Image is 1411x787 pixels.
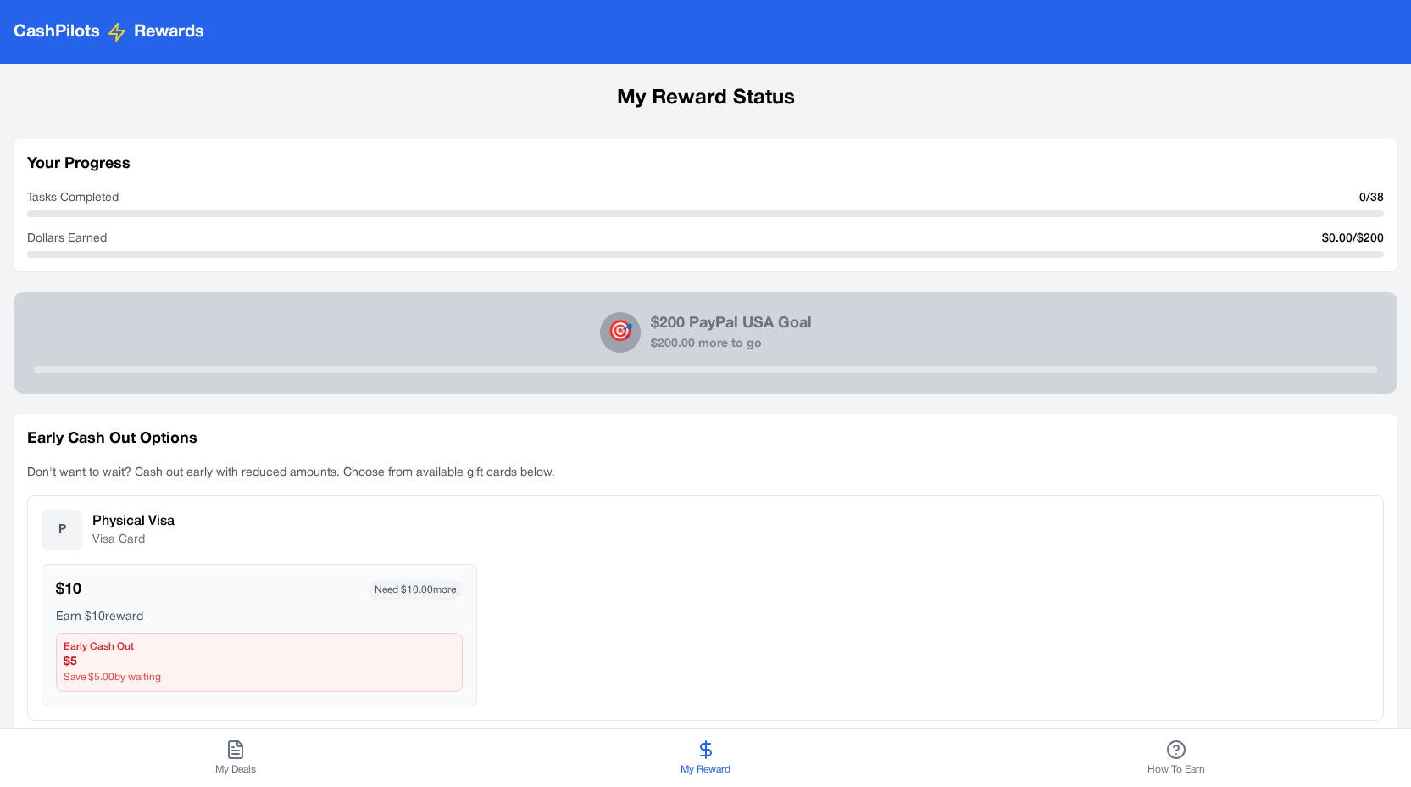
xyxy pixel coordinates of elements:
[64,654,455,671] div: $ 5
[56,609,463,626] div: Earn $ 10 reward
[651,336,812,353] div: $200.00 more to go
[56,578,81,602] div: $ 10
[14,20,100,44] span: CashPilots
[1359,190,1384,207] span: 0 / 38
[1147,763,1205,777] span: How To Earn
[14,292,1397,393] button: 🎯$200 PayPal USA Goal$200.00 more to go
[92,511,175,532] div: Physical Visa
[368,580,463,600] span: Need $ 10.00 more
[27,427,1384,451] h3: Early Cash Out Options
[470,729,941,787] button: My Reward
[1322,231,1384,248] span: $ 0.00 /$ 200
[64,640,455,654] div: Early Cash Out
[27,231,107,248] span: Dollars Earned
[27,465,1384,482] p: Don't want to wait? Cash out early with reduced amounts. Choose from available gift cards below.
[14,85,1397,112] h1: My Reward Status
[64,671,455,684] div: Save $ 5.00 by waiting
[134,20,204,44] span: Rewards
[27,190,119,207] span: Tasks Completed
[92,532,175,549] div: Visa Card
[215,763,256,777] span: My Deals
[681,763,730,777] span: My Reward
[608,319,633,346] span: 🎯
[651,312,812,336] div: $200 PayPal USA Goal
[941,729,1411,787] button: How To Earn
[27,153,1384,176] h3: Your Progress
[58,522,66,539] span: P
